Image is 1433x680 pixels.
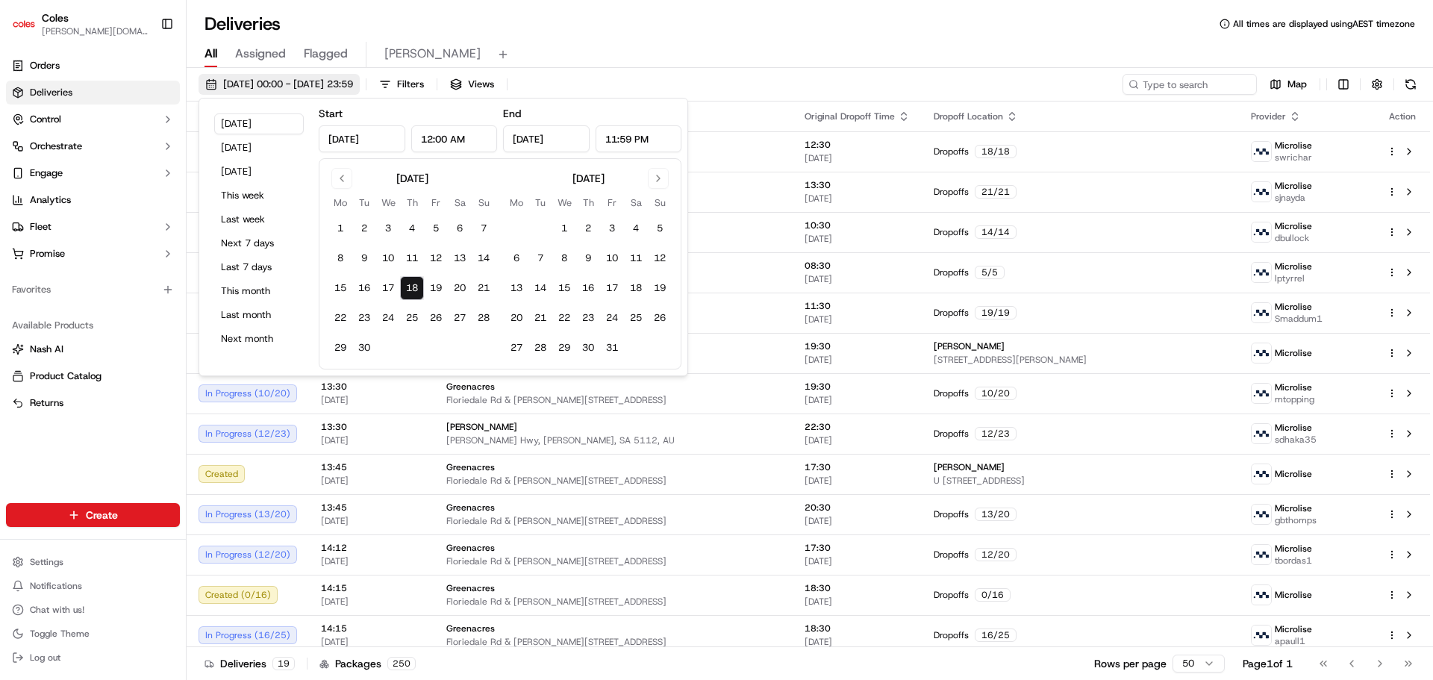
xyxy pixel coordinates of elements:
[975,306,1017,319] div: 19 / 19
[1252,545,1271,564] img: microlise_logo.jpeg
[934,110,1003,122] span: Dropoff Location
[214,137,304,158] button: [DATE]
[235,45,286,63] span: Assigned
[934,589,969,601] span: Dropoffs
[446,421,517,433] span: [PERSON_NAME]
[805,233,910,245] span: [DATE]
[805,139,910,151] span: 12:30
[126,218,138,230] div: 💻
[446,461,495,473] span: Greenacres
[1275,140,1312,152] span: Microlise
[105,252,181,264] a: Powered byPylon
[372,74,431,95] button: Filters
[805,394,910,406] span: [DATE]
[805,110,895,122] span: Original Dropoff Time
[505,195,528,210] th: Monday
[448,195,472,210] th: Saturday
[400,276,424,300] button: 18
[6,81,180,105] a: Deliveries
[1275,422,1312,434] span: Microlise
[376,216,400,240] button: 3
[805,623,910,634] span: 18:30
[214,305,304,325] button: Last month
[1275,180,1312,192] span: Microlise
[6,391,180,415] button: Returns
[648,306,672,330] button: 26
[934,629,969,641] span: Dropoffs
[448,246,472,270] button: 13
[387,657,416,670] div: 250
[505,246,528,270] button: 6
[400,306,424,330] button: 25
[223,78,353,91] span: [DATE] 00:00 - [DATE] 23:59
[397,78,424,91] span: Filters
[1252,222,1271,242] img: microlise_logo.jpeg
[205,656,295,671] div: Deliveries
[331,168,352,189] button: Go to previous month
[446,623,495,634] span: Greenacres
[446,381,495,393] span: Greenacres
[6,647,180,668] button: Log out
[328,195,352,210] th: Monday
[352,216,376,240] button: 2
[552,246,576,270] button: 8
[805,300,910,312] span: 11:30
[6,107,180,131] button: Control
[648,195,672,210] th: Sunday
[328,246,352,270] button: 8
[328,216,352,240] button: 1
[1263,74,1314,95] button: Map
[505,276,528,300] button: 13
[934,146,969,157] span: Dropoffs
[576,336,600,360] button: 30
[6,575,180,596] button: Notifications
[30,166,63,180] span: Engage
[1252,303,1271,322] img: microlise_logo.jpeg
[446,475,781,487] span: Floriedale Rd & [PERSON_NAME][STREET_ADDRESS]
[214,209,304,230] button: Last week
[6,337,180,361] button: Nash AI
[1252,142,1271,161] img: microlise_logo.jpeg
[1275,635,1312,647] span: apaull1
[624,195,648,210] th: Saturday
[328,336,352,360] button: 29
[446,502,495,514] span: Greenacres
[15,143,42,169] img: 1736555255976-a54dd68f-1ca7-489b-9aae-adbdc363a1c4
[1275,152,1312,163] span: swrichar
[552,195,576,210] th: Wednesday
[272,657,295,670] div: 19
[528,195,552,210] th: Tuesday
[321,381,422,393] span: 13:30
[352,306,376,330] button: 23
[472,306,496,330] button: 28
[805,421,910,433] span: 22:30
[424,216,448,240] button: 5
[1275,543,1312,555] span: Microlise
[975,387,1017,400] div: 10 / 20
[624,306,648,330] button: 25
[30,59,60,72] span: Orders
[596,125,682,152] input: Time
[1275,434,1317,446] span: sdhaka35
[934,307,969,319] span: Dropoffs
[805,340,910,352] span: 19:30
[30,220,51,234] span: Fleet
[528,336,552,360] button: 28
[321,461,422,473] span: 13:45
[321,421,422,433] span: 13:30
[505,336,528,360] button: 27
[805,596,910,608] span: [DATE]
[448,216,472,240] button: 6
[1252,263,1271,282] img: microlise_logo.jpeg
[805,354,910,366] span: [DATE]
[376,306,400,330] button: 24
[805,582,910,594] span: 18:30
[15,218,27,230] div: 📗
[6,623,180,644] button: Toggle Theme
[975,588,1011,602] div: 0 / 16
[975,266,1005,279] div: 5 / 5
[214,257,304,278] button: Last 7 days
[141,216,240,231] span: API Documentation
[934,461,1005,473] span: [PERSON_NAME]
[39,96,269,112] input: Got a question? Start typing here...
